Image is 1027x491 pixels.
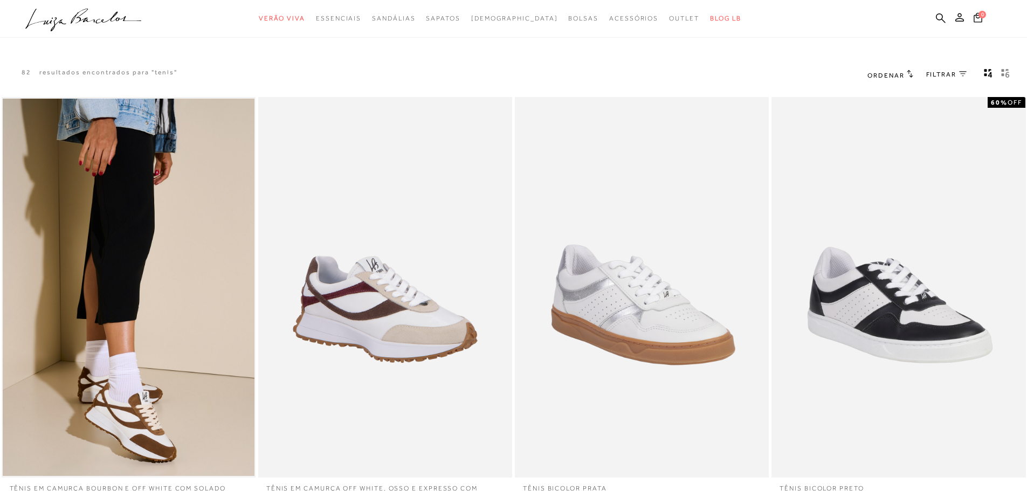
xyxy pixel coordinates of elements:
span: Outlet [669,15,699,22]
a: noSubCategoriesText [669,9,699,29]
span: Verão Viva [259,15,305,22]
span: Bolsas [568,15,598,22]
img: TÊNIS BICOLOR PRATA [516,99,768,476]
span: BLOG LB [710,15,741,22]
p: 82 [22,68,31,77]
span: Sapatos [426,15,460,22]
span: OFF [1008,99,1022,106]
span: 0 [978,11,986,18]
span: Acessórios [609,15,658,22]
: resultados encontrados para "tenis" [39,68,177,77]
span: Ordenar [867,72,904,79]
a: noSubCategoriesText [372,9,415,29]
a: noSubCategoriesText [568,9,598,29]
button: 0 [970,12,985,26]
img: TÊNIS EM CAMURÇA BOURBON E OFF WHITE COM SOLADO TRATORADO ESPORTIVO [3,99,254,476]
span: Sandálias [372,15,415,22]
a: noSubCategoriesText [471,9,558,29]
img: TÊNIS BICOLOR PRETO [773,99,1024,476]
button: Mostrar 4 produtos por linha [981,68,996,82]
img: TÊNIS EM CAMURÇA OFF WHITE, OSSO E EXPRESSO COM SOLADO TRATORADO ESPORTIVO [259,99,511,476]
a: noSubCategoriesText [316,9,361,29]
span: [DEMOGRAPHIC_DATA] [471,15,558,22]
a: noSubCategoriesText [609,9,658,29]
button: gridText6Desc [998,68,1013,82]
a: noSubCategoriesText [426,9,460,29]
a: noSubCategoriesText [259,9,305,29]
span: FILTRAR [926,70,956,79]
strong: 60% [991,99,1008,106]
span: Essenciais [316,15,361,22]
a: BLOG LB [710,9,741,29]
